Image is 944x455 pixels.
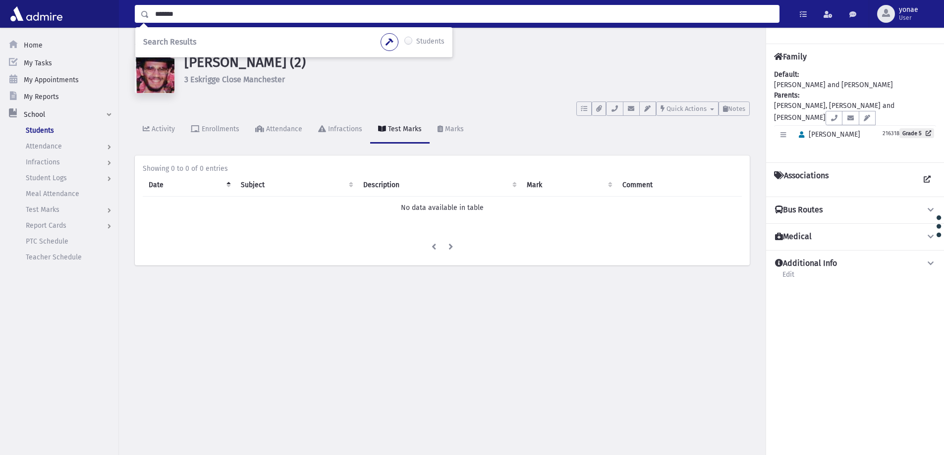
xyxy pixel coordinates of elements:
[782,269,795,287] a: Edit
[26,237,68,246] span: PTC Schedule
[899,14,918,22] span: User
[184,75,750,84] h6: 3 Eskrigge Close Manchester
[521,174,616,197] th: Mark : activate to sort column ascending
[666,105,707,112] span: Quick Actions
[26,253,82,261] span: Teacher Schedule
[357,174,521,197] th: Description: activate to sort column ascending
[443,125,464,133] div: Marks
[918,171,936,189] a: View all Associations
[416,36,444,48] label: Students
[719,101,750,116] button: Notes
[775,258,837,269] h4: Additional Info
[386,125,422,133] div: Test Marks
[883,130,899,137] small: 216318
[774,70,799,79] b: Default:
[135,40,170,54] nav: breadcrumb
[774,232,936,242] button: Medical
[24,110,45,119] span: School
[264,125,302,133] div: Attendance
[149,5,779,23] input: Search
[899,6,918,14] span: yonae
[135,54,174,94] img: w==
[26,174,67,182] span: Student Logs
[24,59,52,67] span: My Tasks
[430,116,472,144] a: Marks
[143,163,742,174] div: Showing 0 to 0 of 0 entries
[26,158,60,166] span: Infractions
[200,125,239,133] div: Enrollments
[26,126,54,135] span: Students
[326,125,362,133] div: Infractions
[24,93,59,101] span: My Reports
[26,142,62,151] span: Attendance
[143,197,742,219] td: No data available in table
[26,205,59,214] span: Test Marks
[775,232,812,242] h4: Medical
[26,190,79,198] span: Meal Attendance
[794,130,860,139] span: [PERSON_NAME]
[656,101,719,116] button: Quick Actions
[183,116,247,144] a: Enrollments
[8,4,65,24] img: AdmirePro
[775,205,823,215] h4: Bus Routes
[774,171,829,189] h4: Associations
[143,37,196,47] span: Search Results
[774,69,936,154] div: [PERSON_NAME] and [PERSON_NAME] [PERSON_NAME], [PERSON_NAME] and [PERSON_NAME]
[24,41,43,50] span: Home
[26,221,66,230] span: Report Cards
[774,91,799,100] b: Parents:
[899,128,934,138] a: Grade 5
[728,105,745,112] span: Notes
[247,116,310,144] a: Attendance
[616,174,742,197] th: Comment
[184,54,750,71] h1: [PERSON_NAME] (2)
[310,116,370,144] a: Infractions
[150,125,175,133] div: Activity
[135,41,170,49] a: Students
[774,205,936,215] button: Bus Routes
[24,76,79,84] span: My Appointments
[774,52,807,61] h4: Family
[135,116,183,144] a: Activity
[143,174,235,197] th: Date: activate to sort column descending
[370,116,430,144] a: Test Marks
[235,174,357,197] th: Subject: activate to sort column ascending
[774,258,936,269] button: Additional Info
